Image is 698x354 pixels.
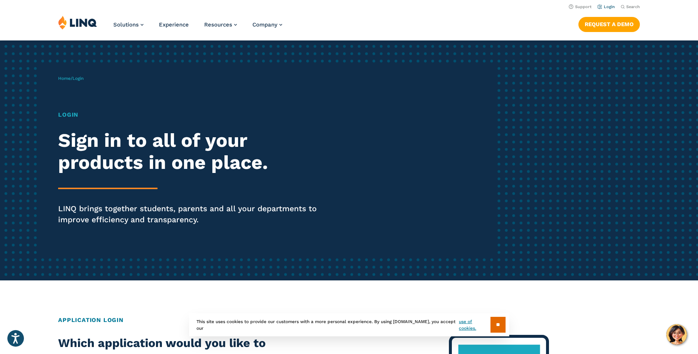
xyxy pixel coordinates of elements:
a: Login [598,4,615,9]
h2: Sign in to all of your products in one place. [58,130,327,174]
a: Resources [204,21,237,28]
a: Support [569,4,592,9]
h1: Login [58,110,327,119]
a: Solutions [113,21,144,28]
nav: Button Navigation [578,15,640,32]
h2: Application Login [58,316,640,325]
span: Solutions [113,21,139,28]
nav: Primary Navigation [113,15,282,40]
p: LINQ brings together students, parents and all your departments to improve efficiency and transpa... [58,203,327,225]
a: use of cookies. [459,318,490,332]
span: Search [626,4,640,9]
a: Experience [159,21,189,28]
a: Home [58,76,71,81]
span: / [58,76,84,81]
a: Company [252,21,282,28]
img: LINQ | K‑12 Software [58,15,97,29]
span: Company [252,21,277,28]
span: Resources [204,21,232,28]
div: This site uses cookies to provide our customers with a more personal experience. By using [DOMAIN... [189,313,509,336]
a: Request a Demo [578,17,640,32]
button: Open Search Bar [621,4,640,10]
button: Hello, have a question? Let’s chat. [666,324,687,345]
span: Login [72,76,84,81]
